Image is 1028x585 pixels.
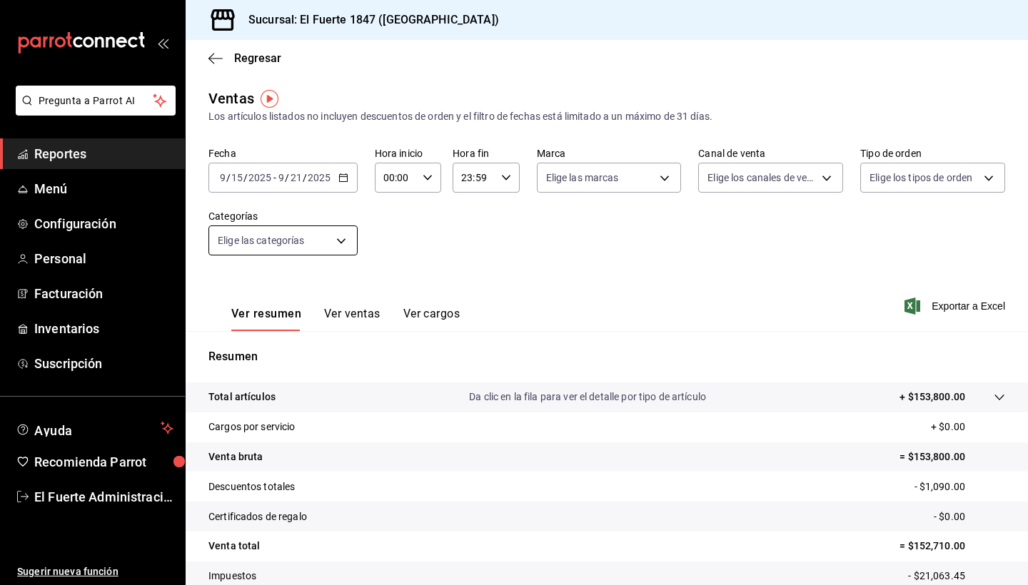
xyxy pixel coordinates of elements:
[231,307,460,331] div: navigation tabs
[34,319,173,338] span: Inventarios
[899,449,1005,464] p: = $153,800.00
[208,390,276,405] p: Total artículos
[34,144,173,163] span: Reportes
[34,487,173,507] span: El Fuerte Administración
[231,172,243,183] input: --
[34,249,173,268] span: Personal
[403,307,460,331] button: Ver cargos
[34,419,155,437] span: Ayuda
[324,307,381,331] button: Ver ventas
[931,419,1005,434] p: + $0.00
[10,103,176,118] a: Pregunta a Parrot AI
[208,88,254,109] div: Ventas
[248,172,272,183] input: ----
[208,479,295,494] p: Descuentos totales
[208,509,307,524] p: Certificados de regalo
[307,172,331,183] input: ----
[537,148,682,158] label: Marca
[208,449,263,464] p: Venta bruta
[234,51,281,65] span: Regresar
[34,452,173,472] span: Recomienda Parrot
[453,148,519,158] label: Hora fin
[870,171,972,185] span: Elige los tipos de orden
[39,93,153,108] span: Pregunta a Parrot AI
[34,214,173,233] span: Configuración
[208,539,260,554] p: Venta total
[273,172,276,183] span: -
[707,171,817,185] span: Elige los canales de venta
[934,509,1005,524] p: - $0.00
[34,354,173,373] span: Suscripción
[208,51,281,65] button: Regresar
[218,233,305,248] span: Elige las categorías
[860,148,1005,158] label: Tipo de orden
[278,172,285,183] input: --
[303,172,307,183] span: /
[226,172,231,183] span: /
[208,419,296,434] p: Cargos por servicio
[469,390,706,405] p: Da clic en la fila para ver el detalle por tipo de artículo
[208,109,1005,124] div: Los artículos listados no incluyen descuentos de orden y el filtro de fechas está limitado a un m...
[208,211,358,221] label: Categorías
[546,171,619,185] span: Elige las marcas
[908,569,1005,584] p: - $21,063.45
[208,348,1005,365] p: Resumen
[899,539,1005,554] p: = $152,710.00
[16,86,176,116] button: Pregunta a Parrot AI
[34,179,173,198] span: Menú
[17,564,173,579] span: Sugerir nueva función
[375,148,441,158] label: Hora inicio
[907,297,1005,315] button: Exportar a Excel
[899,390,965,405] p: + $153,800.00
[698,148,843,158] label: Canal de venta
[208,148,358,158] label: Fecha
[914,479,1005,494] p: - $1,090.00
[237,11,499,29] h3: Sucursal: El Fuerte 1847 ([GEOGRAPHIC_DATA])
[261,90,278,108] img: Tooltip marker
[219,172,226,183] input: --
[231,307,301,331] button: Ver resumen
[243,172,248,183] span: /
[290,172,303,183] input: --
[157,37,168,49] button: open_drawer_menu
[34,284,173,303] span: Facturación
[285,172,289,183] span: /
[208,569,256,584] p: Impuestos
